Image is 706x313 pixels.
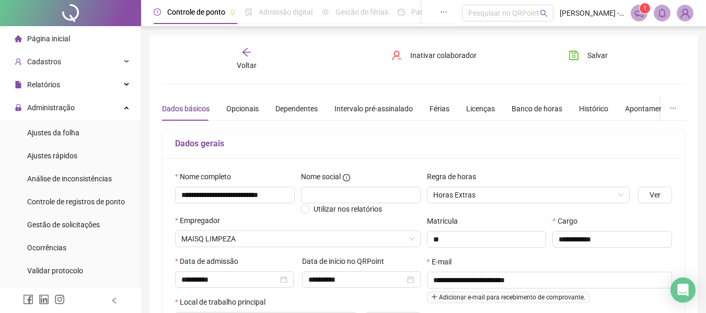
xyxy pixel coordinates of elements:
span: Análise de inconsistências [27,175,112,183]
span: Nome social [301,171,341,182]
label: Nome completo [175,171,238,182]
button: Salvar [561,47,616,64]
span: Controle de registros de ponto [27,198,125,206]
span: [PERSON_NAME] - MAISQ LIMPEZA [560,7,624,19]
div: Banco de horas [512,103,562,114]
span: Utilizar nos relatórios [314,205,382,213]
div: Intervalo pré-assinalado [334,103,413,114]
button: Inativar colaborador [384,47,484,64]
div: Histórico [579,103,608,114]
span: Gestão de férias [335,8,388,16]
span: Gestão de solicitações [27,221,100,229]
span: facebook [23,294,33,305]
span: Cadastros [27,57,61,66]
span: lock [15,104,22,111]
span: Página inicial [27,34,70,43]
div: Apontamentos [625,103,674,114]
span: Salvar [587,50,608,61]
label: Matrícula [427,215,465,227]
span: MAISQ LIMPEZA PRODUTOS DE HIGIENE E LIMPEZA LTDA [181,231,414,247]
span: Ver [650,189,661,201]
span: Ajustes rápidos [27,152,77,160]
label: E-mail [427,256,458,268]
span: sun [322,8,329,16]
span: ellipsis [440,8,447,16]
span: Painel do DP [411,8,452,16]
span: Validar protocolo [27,266,83,275]
span: left [111,297,118,304]
button: Ver [638,187,672,203]
span: Controle de ponto [167,8,225,16]
span: ellipsis [669,105,677,112]
span: search [540,9,548,17]
div: Licenças [466,103,495,114]
span: save [569,50,579,61]
span: bell [657,8,667,18]
span: 1 [643,5,647,12]
span: plus [431,294,437,300]
span: arrow-left [241,47,252,57]
h5: Dados gerais [175,137,672,150]
span: Administração [27,103,75,112]
span: file-done [245,8,252,16]
span: user-add [15,58,22,65]
div: Dados básicos [162,103,210,114]
label: Data de início no QRPoint [302,256,391,267]
label: Empregador [175,215,227,226]
div: Opcionais [226,103,259,114]
label: Data de admissão [175,256,245,267]
span: info-circle [343,174,350,181]
span: Admissão digital [259,8,313,16]
button: ellipsis [661,97,685,121]
sup: 1 [640,3,650,14]
div: Open Intercom Messenger [670,277,696,303]
span: Ocorrências [27,244,66,252]
span: dashboard [398,8,405,16]
label: Local de trabalho principal [175,296,272,308]
label: Regra de horas [427,171,483,182]
img: 10021 [677,5,693,21]
span: notification [634,8,644,18]
span: Ajustes da folha [27,129,79,137]
span: Relatórios [27,80,60,89]
span: user-delete [391,50,402,61]
span: file [15,81,22,88]
span: pushpin [229,9,236,16]
span: home [15,35,22,42]
div: Férias [430,103,449,114]
label: Cargo [552,215,584,227]
span: instagram [54,294,65,305]
span: Voltar [237,61,257,69]
span: Horas Extras [433,187,624,203]
div: Dependentes [275,103,318,114]
span: clock-circle [154,8,161,16]
span: Adicionar e-mail para recebimento de comprovante. [427,292,589,303]
span: Inativar colaborador [410,50,477,61]
span: linkedin [39,294,49,305]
